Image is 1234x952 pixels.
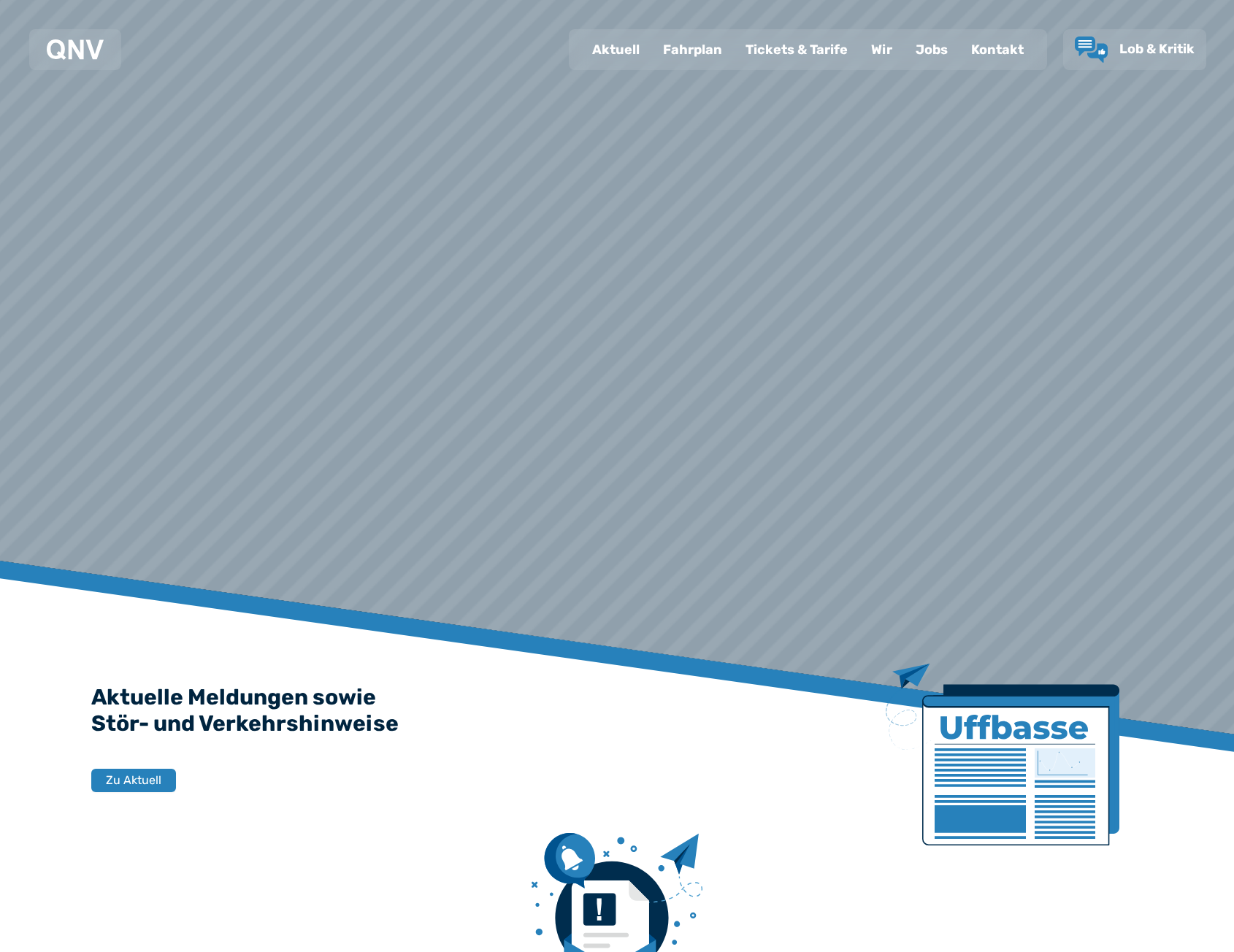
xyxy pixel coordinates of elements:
[859,31,904,69] a: Wir
[1119,41,1195,57] span: Lob & Kritik
[91,769,176,792] button: Zu Aktuell
[47,35,104,64] a: QNV Logo
[734,31,859,69] a: Tickets & Tarife
[1075,37,1195,63] a: Lob & Kritik
[886,664,1119,845] img: Zeitung mit Titel Uffbase
[580,31,651,69] a: Aktuell
[91,684,1143,737] h2: Aktuelle Meldungen sowie Stör- und Verkehrshinweise
[959,31,1035,69] a: Kontakt
[651,31,734,69] a: Fahrplan
[904,31,959,69] a: Jobs
[47,39,104,60] img: QNV Logo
